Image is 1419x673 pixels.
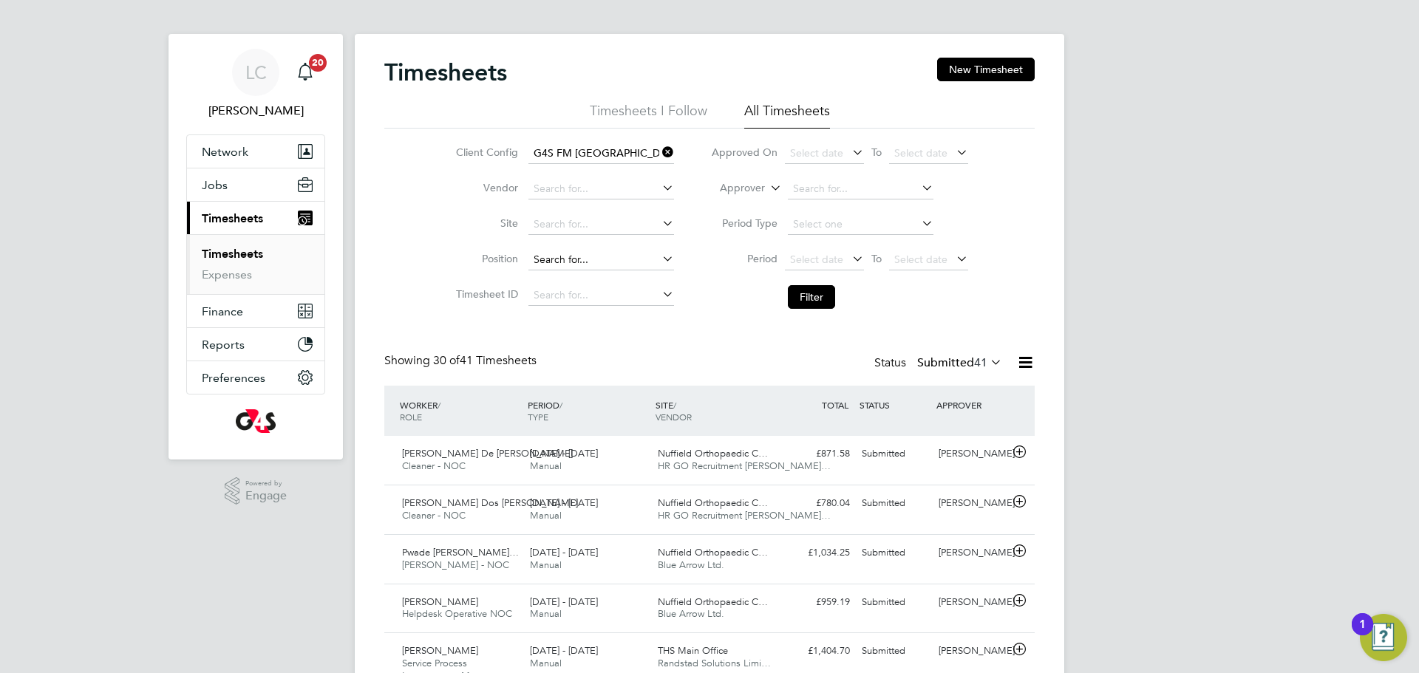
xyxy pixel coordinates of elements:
[202,211,263,225] span: Timesheets
[528,214,674,235] input: Search for...
[658,496,768,509] span: Nuffield Orthopaedic C…
[917,355,1002,370] label: Submitted
[874,353,1005,374] div: Status
[933,442,1010,466] div: [PERSON_NAME]
[236,409,276,433] img: g4s-logo-retina.png
[187,361,324,394] button: Preferences
[937,58,1035,81] button: New Timesheet
[309,54,327,72] span: 20
[530,460,562,472] span: Manual
[402,595,478,608] span: [PERSON_NAME]
[452,287,518,301] label: Timesheet ID
[779,491,856,516] div: £780.04
[202,178,228,192] span: Jobs
[402,496,578,509] span: [PERSON_NAME] Dos [PERSON_NAME]
[530,657,562,669] span: Manual
[530,447,598,460] span: [DATE] - [DATE]
[524,392,652,430] div: PERIOD
[658,460,831,472] span: HR GO Recruitment [PERSON_NAME]…
[779,590,856,615] div: £959.19
[779,442,856,466] div: £871.58
[245,477,287,490] span: Powered by
[433,353,460,368] span: 30 of
[402,607,512,620] span: Helpdesk Operative NOC
[402,447,573,460] span: [PERSON_NAME] De [PERSON_NAME]
[744,102,830,129] li: All Timesheets
[658,657,771,669] span: Randstad Solutions Limi…
[856,590,933,615] div: Submitted
[790,253,843,266] span: Select date
[1359,624,1366,643] div: 1
[652,392,780,430] div: SITE
[400,411,422,423] span: ROLE
[169,34,343,460] nav: Main navigation
[452,146,518,159] label: Client Config
[186,49,325,120] a: LC[PERSON_NAME]
[402,546,519,558] span: Pwade [PERSON_NAME]…
[187,168,324,201] button: Jobs
[673,399,676,411] span: /
[658,607,724,620] span: Blue Arrow Ltd.
[894,253,947,266] span: Select date
[856,392,933,418] div: STATUS
[202,145,248,159] span: Network
[402,644,478,657] span: [PERSON_NAME]
[396,392,524,430] div: WORKER
[528,179,674,199] input: Search for...
[590,102,707,129] li: Timesheets I Follow
[528,285,674,306] input: Search for...
[402,509,466,522] span: Cleaner - NOC
[656,411,692,423] span: VENDOR
[402,558,509,571] span: [PERSON_NAME] - NOC
[452,181,518,194] label: Vendor
[186,102,325,120] span: Lilingxi Chen
[202,304,243,318] span: Finance
[438,399,440,411] span: /
[187,295,324,327] button: Finance
[530,496,598,509] span: [DATE] - [DATE]
[658,558,724,571] span: Blue Arrow Ltd.
[856,491,933,516] div: Submitted
[933,491,1010,516] div: [PERSON_NAME]
[530,558,562,571] span: Manual
[711,252,777,265] label: Period
[202,267,252,281] a: Expenses
[528,250,674,270] input: Search for...
[433,353,537,368] span: 41 Timesheets
[559,399,562,411] span: /
[402,460,466,472] span: Cleaner - NOC
[528,143,674,164] input: Search for...
[867,249,886,268] span: To
[788,285,835,309] button: Filter
[779,541,856,565] div: £1,034.25
[658,595,768,608] span: Nuffield Orthopaedic C…
[187,328,324,361] button: Reports
[698,181,765,196] label: Approver
[933,639,1010,663] div: [PERSON_NAME]
[384,58,507,87] h2: Timesheets
[779,639,856,663] div: £1,404.70
[822,399,848,411] span: TOTAL
[856,639,933,663] div: Submitted
[530,644,598,657] span: [DATE] - [DATE]
[933,590,1010,615] div: [PERSON_NAME]
[187,234,324,294] div: Timesheets
[974,355,987,370] span: 41
[658,509,831,522] span: HR GO Recruitment [PERSON_NAME]…
[245,63,267,82] span: LC
[528,411,548,423] span: TYPE
[856,541,933,565] div: Submitted
[225,477,287,505] a: Powered byEngage
[933,541,1010,565] div: [PERSON_NAME]
[711,216,777,230] label: Period Type
[187,202,324,234] button: Timesheets
[384,353,540,369] div: Showing
[790,146,843,160] span: Select date
[530,607,562,620] span: Manual
[658,644,728,657] span: THS Main Office
[1360,614,1407,661] button: Open Resource Center, 1 new notification
[788,179,933,199] input: Search for...
[202,247,263,261] a: Timesheets
[186,409,325,433] a: Go to home page
[530,595,598,608] span: [DATE] - [DATE]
